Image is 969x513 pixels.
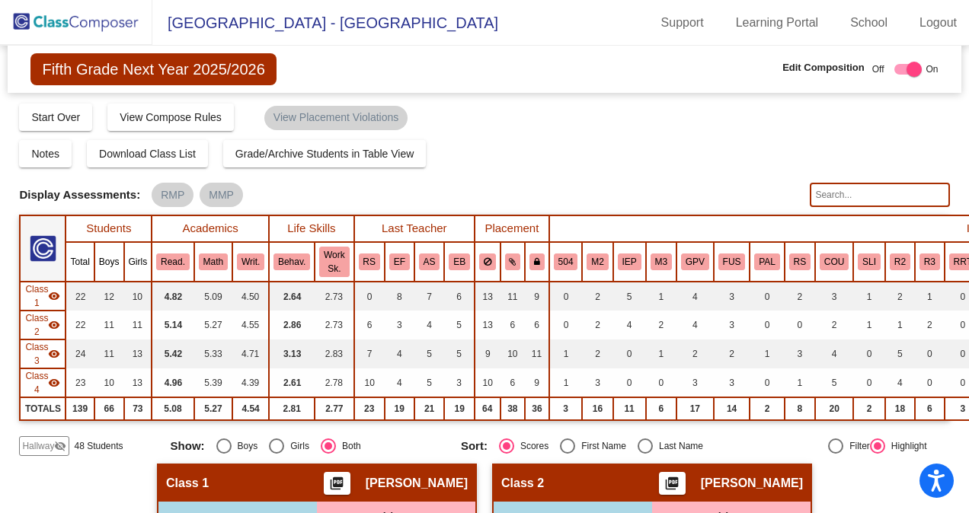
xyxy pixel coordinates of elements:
td: 4 [385,339,414,368]
span: [PERSON_NAME] [366,476,468,491]
td: 0 [549,311,583,339]
button: EF [389,253,410,270]
td: 4 [815,339,853,368]
span: Class 3 [25,340,48,368]
button: SLI [858,253,881,270]
td: 20 [815,397,853,420]
th: Keep with students [500,242,526,282]
td: 2 [714,339,750,368]
mat-radio-group: Select an option [461,438,740,454]
td: 4 [414,311,445,339]
span: Sort: [461,439,488,453]
td: 17 [676,397,714,420]
td: 5.09 [194,282,232,311]
th: Counseling Support [815,242,853,282]
td: 2.78 [315,368,353,397]
td: 4 [676,311,714,339]
button: GPV [681,253,709,270]
div: Highlight [885,439,927,453]
td: 8 [785,397,815,420]
td: 0 [853,368,885,397]
td: 12 [94,282,124,311]
td: 8 [385,282,414,311]
button: M3 [651,253,672,270]
mat-icon: visibility [48,348,60,360]
td: 4 [385,368,414,397]
th: Reading Tier 2 [885,242,915,282]
span: Class 1 [25,282,48,310]
td: 19 [444,397,475,420]
td: 4.39 [232,368,269,397]
button: Notes [19,140,72,167]
mat-icon: visibility [48,290,60,302]
td: 1 [853,282,885,311]
td: 11 [500,282,526,311]
td: 11 [94,311,124,339]
td: 5 [815,368,853,397]
td: 0 [549,282,583,311]
td: 3 [385,311,414,339]
td: 10 [500,339,526,368]
td: 2.86 [269,311,315,339]
span: Show: [171,439,205,453]
td: 21 [414,397,445,420]
td: 2 [582,339,612,368]
td: 9 [525,368,549,397]
span: Grade/Archive Students in Table View [235,148,414,160]
td: 2 [853,397,885,420]
button: Start Over [19,104,92,131]
div: Both [336,439,361,453]
button: View Compose Rules [107,104,234,131]
td: 6 [646,397,676,420]
td: 1 [915,282,945,311]
th: PALS tutoring [750,242,784,282]
span: Display Assessments: [19,188,140,202]
th: Reading Tier 3 [915,242,945,282]
td: 23 [354,397,385,420]
button: Behav. [273,253,310,270]
td: 10 [475,368,500,397]
button: M2 [587,253,608,270]
span: Off [872,62,884,76]
td: 10 [94,368,124,397]
mat-icon: visibility [48,377,60,389]
td: 2 [785,282,815,311]
td: 5 [414,368,445,397]
td: 5.33 [194,339,232,368]
td: 4 [613,311,646,339]
mat-radio-group: Select an option [171,438,449,454]
td: 0 [915,339,945,368]
td: 3 [676,368,714,397]
td: 2 [885,282,915,311]
th: Individualized Education Plan [613,242,646,282]
a: Logout [907,11,969,35]
td: 2.81 [269,397,315,420]
td: 2.83 [315,339,353,368]
td: 11 [613,397,646,420]
td: 4.55 [232,311,269,339]
td: 14 [714,397,750,420]
td: 0 [750,282,784,311]
td: 11 [94,339,124,368]
span: Hallway [22,439,54,453]
th: Speech Only IEP [853,242,885,282]
mat-chip: View Placement Violations [264,106,408,130]
th: Last Teacher [354,215,475,242]
td: 10 [124,282,152,311]
td: 1 [885,311,915,339]
th: Emily Franz [385,242,414,282]
td: 6 [444,282,475,311]
button: RS [789,253,811,270]
th: Erin Butler [444,242,475,282]
td: 16 [582,397,612,420]
th: Girls [124,242,152,282]
td: 1 [785,368,815,397]
td: 0 [613,368,646,397]
td: 2.73 [315,282,353,311]
span: Download Class List [99,148,196,160]
span: Notes [31,148,59,160]
th: Academics [152,215,269,242]
th: Keep away students [475,242,500,282]
th: Keep with teacher [525,242,549,282]
td: TOTALS [20,397,66,420]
